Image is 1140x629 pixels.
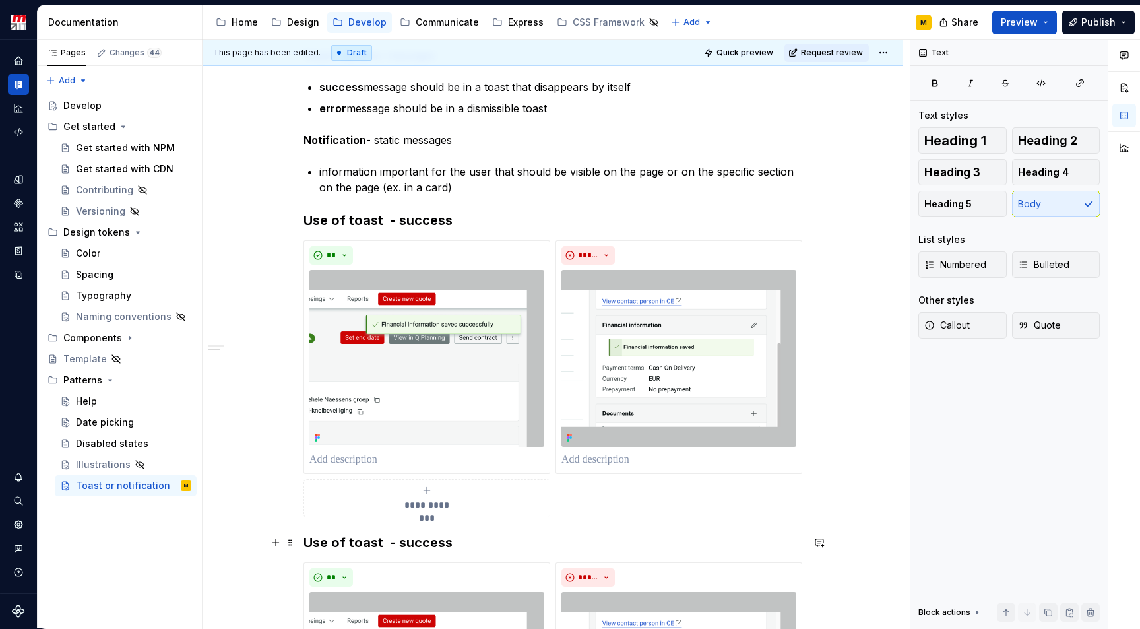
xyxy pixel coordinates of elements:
[76,247,100,260] div: Color
[918,607,970,618] div: Block actions
[327,12,392,33] a: Develop
[42,95,197,496] div: Page tree
[55,433,197,454] a: Disabled states
[210,9,664,36] div: Page tree
[918,251,1007,278] button: Numbered
[1018,319,1061,332] span: Quote
[12,605,25,618] svg: Supernova Logo
[319,102,346,115] strong: error
[266,12,325,33] a: Design
[8,74,29,95] a: Documentation
[573,16,645,29] div: CSS Framework
[63,374,102,387] div: Patterns
[932,11,987,34] button: Share
[918,312,1007,339] button: Callout
[924,166,980,179] span: Heading 3
[918,294,974,307] div: Other styles
[700,44,779,62] button: Quick preview
[76,205,125,218] div: Versioning
[918,159,1007,185] button: Heading 3
[1012,312,1100,339] button: Quote
[76,310,172,323] div: Naming conventions
[303,211,802,230] h3: Use of toast - success
[42,95,197,116] a: Develop
[319,164,802,195] p: information important for the user that should be visible on the page or on the specific section ...
[303,533,802,552] h3: Use of toast - success
[76,141,175,154] div: Get started with NPM
[42,327,197,348] div: Components
[76,395,97,408] div: Help
[8,98,29,119] a: Analytics
[561,270,796,447] img: 8f4a6f89-b5e1-470c-b27c-5b16b05c51e6.png
[42,71,92,90] button: Add
[63,120,115,133] div: Get started
[309,270,544,447] img: 542b0d9a-90da-4064-9006-0393f402d8bf.png
[287,16,319,29] div: Design
[8,169,29,190] a: Design tokens
[508,16,544,29] div: Express
[55,201,197,222] a: Versioning
[55,180,197,201] a: Contributing
[11,15,26,30] img: e95d57dd-783c-4905-b3fc-0c5af85c8823.png
[951,16,978,29] span: Share
[8,193,29,214] a: Components
[8,121,29,143] a: Code automation
[76,268,113,281] div: Spacing
[1018,258,1069,271] span: Bulleted
[683,17,700,28] span: Add
[918,127,1007,154] button: Heading 1
[918,109,968,122] div: Text styles
[319,100,802,116] p: message should be in a dismissible toast
[924,319,970,332] span: Callout
[76,289,131,302] div: Typography
[55,137,197,158] a: Get started with NPM
[55,306,197,327] a: Naming conventions
[42,370,197,391] div: Patterns
[924,258,986,271] span: Numbered
[55,285,197,306] a: Typography
[918,603,982,622] div: Block actions
[42,116,197,137] div: Get started
[8,216,29,238] a: Assets
[331,45,372,61] div: Draft
[76,437,148,450] div: Disabled states
[8,240,29,261] a: Storybook stories
[918,233,965,246] div: List styles
[55,264,197,285] a: Spacing
[8,264,29,285] a: Data sources
[76,458,131,471] div: Illustrations
[8,538,29,559] div: Contact support
[992,11,1057,34] button: Preview
[920,17,927,28] div: M
[63,99,102,112] div: Develop
[1062,11,1135,34] button: Publish
[55,412,197,433] a: Date picking
[319,81,364,94] strong: success
[1018,166,1069,179] span: Heading 4
[48,16,197,29] div: Documentation
[1001,16,1038,29] span: Preview
[1012,251,1100,278] button: Bulleted
[348,16,387,29] div: Develop
[63,352,107,366] div: Template
[918,191,1007,217] button: Heading 5
[801,48,863,58] span: Request review
[76,162,174,176] div: Get started with CDN
[42,348,197,370] a: Template
[395,12,484,33] a: Communicate
[47,48,86,58] div: Pages
[63,331,122,345] div: Components
[55,243,197,264] a: Color
[8,50,29,71] a: Home
[76,479,170,492] div: Toast or notification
